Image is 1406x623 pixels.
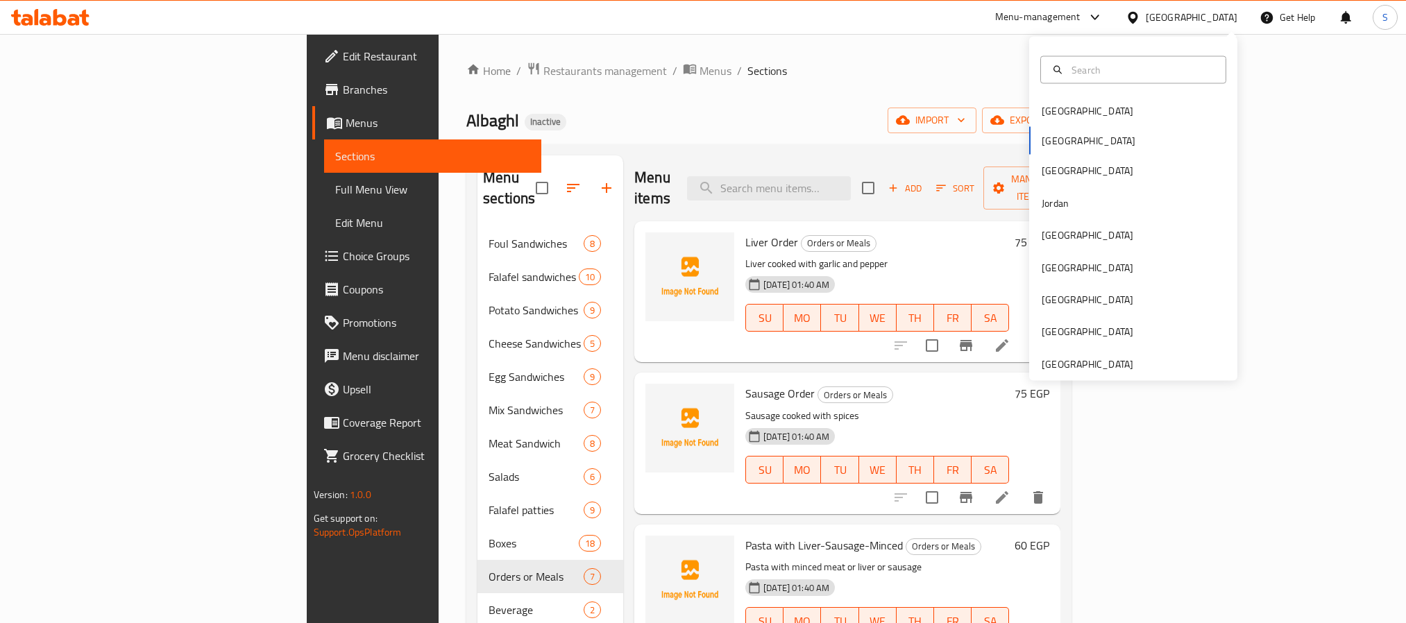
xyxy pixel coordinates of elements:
button: MO [784,456,821,484]
span: Sections [335,148,530,164]
img: Sausage Order [645,384,734,472]
span: Sort sections [557,171,590,205]
span: TU [827,308,853,328]
div: Foul Sandwiches8 [477,227,623,260]
span: Add [886,180,924,196]
span: [DATE] 01:40 AM [758,581,835,595]
span: Sections [747,62,787,79]
img: Liver Order [645,232,734,321]
button: SA [972,456,1009,484]
button: Add section [590,171,623,205]
span: Coupons [343,281,530,298]
span: Edit Restaurant [343,48,530,65]
div: items [579,268,601,285]
span: Menus [700,62,731,79]
div: [GEOGRAPHIC_DATA] [1042,228,1133,243]
div: items [584,502,601,518]
div: Falafel sandwiches [489,268,579,285]
span: export [993,112,1060,129]
div: items [584,568,601,585]
span: Select all sections [527,173,557,203]
div: [GEOGRAPHIC_DATA] [1042,356,1133,371]
span: Orders or Meals [489,568,584,585]
span: Liver Order [745,232,798,253]
button: SA [972,304,1009,332]
a: Edit menu item [994,489,1010,506]
div: items [584,601,601,618]
div: [GEOGRAPHIC_DATA] [1042,163,1133,178]
button: Sort [933,178,978,199]
a: Sections [324,139,541,173]
span: Coverage Report [343,414,530,431]
input: search [687,176,851,200]
span: TH [902,308,929,328]
div: Egg Sandwiches [489,368,584,385]
span: [DATE] 01:40 AM [758,278,835,291]
span: Sausage Order [745,383,815,404]
span: 9 [584,304,600,317]
div: items [584,468,601,485]
span: Orders or Meals [906,538,981,554]
span: Sort items [927,178,983,199]
div: Inactive [525,114,566,130]
span: Salads [489,468,584,485]
div: [GEOGRAPHIC_DATA] [1146,10,1237,25]
span: MO [789,308,815,328]
input: Search [1066,62,1217,77]
span: 7 [584,570,600,583]
p: Sausage cooked with spices [745,407,1009,425]
span: Menu disclaimer [343,348,530,364]
button: Manage items [983,167,1076,210]
span: [DATE] 01:40 AM [758,430,835,443]
div: Cheese Sandwiches5 [477,327,623,360]
div: Falafel patties9 [477,493,623,527]
div: [GEOGRAPHIC_DATA] [1042,259,1133,275]
button: delete [1022,329,1055,362]
span: Falafel patties [489,502,584,518]
span: import [899,112,965,129]
span: 9 [584,370,600,384]
span: FR [940,308,966,328]
span: Sort [936,180,974,196]
div: Beverage [489,601,584,618]
div: [GEOGRAPHIC_DATA] [1042,103,1133,119]
span: TU [827,460,853,480]
div: Menu-management [995,9,1081,26]
div: items [584,302,601,318]
div: Mix Sandwiches [489,402,584,418]
a: Edit Menu [324,206,541,239]
a: Restaurants management [527,62,667,80]
div: Boxes18 [477,527,623,560]
span: Full Menu View [335,181,530,198]
div: [GEOGRAPHIC_DATA] [1042,292,1133,307]
span: Branches [343,81,530,98]
span: Select to update [917,331,947,360]
h6: 60 EGP [1015,536,1049,555]
span: Boxes [489,535,579,552]
button: FR [934,304,972,332]
button: delete [1022,481,1055,514]
button: WE [859,304,897,332]
button: FR [934,456,972,484]
a: Support.OpsPlatform [314,523,402,541]
button: TH [897,304,934,332]
div: Egg Sandwiches9 [477,360,623,393]
a: Edit Restaurant [312,40,541,73]
span: Grocery Checklist [343,447,530,464]
span: Potato Sandwiches [489,302,584,318]
h6: 75 EGP [1015,232,1049,252]
p: Liver cooked with garlic and pepper [745,255,1009,273]
li: / [737,62,742,79]
div: Salads6 [477,460,623,493]
button: Branch-specific-item [949,329,983,362]
span: 9 [584,504,600,517]
span: Inactive [525,116,566,128]
div: Orders or Meals [906,538,981,555]
button: import [888,108,976,133]
span: Manage items [994,171,1065,205]
a: Menus [683,62,731,80]
span: MO [789,460,815,480]
div: Cheese Sandwiches [489,335,584,352]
